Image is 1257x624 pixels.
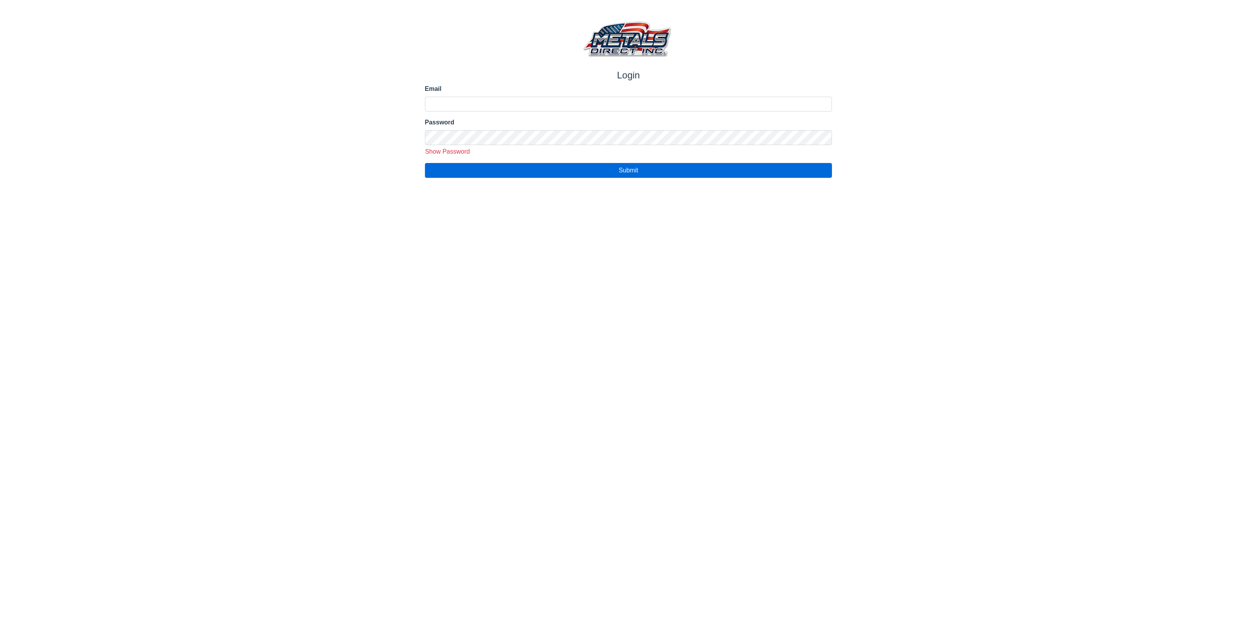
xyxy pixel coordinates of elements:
[425,84,832,94] label: Email
[425,70,832,81] h1: Login
[425,118,832,127] label: Password
[422,147,473,157] button: Show Password
[425,163,832,178] button: Submit
[425,148,470,155] span: Show Password
[619,167,638,174] span: Submit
